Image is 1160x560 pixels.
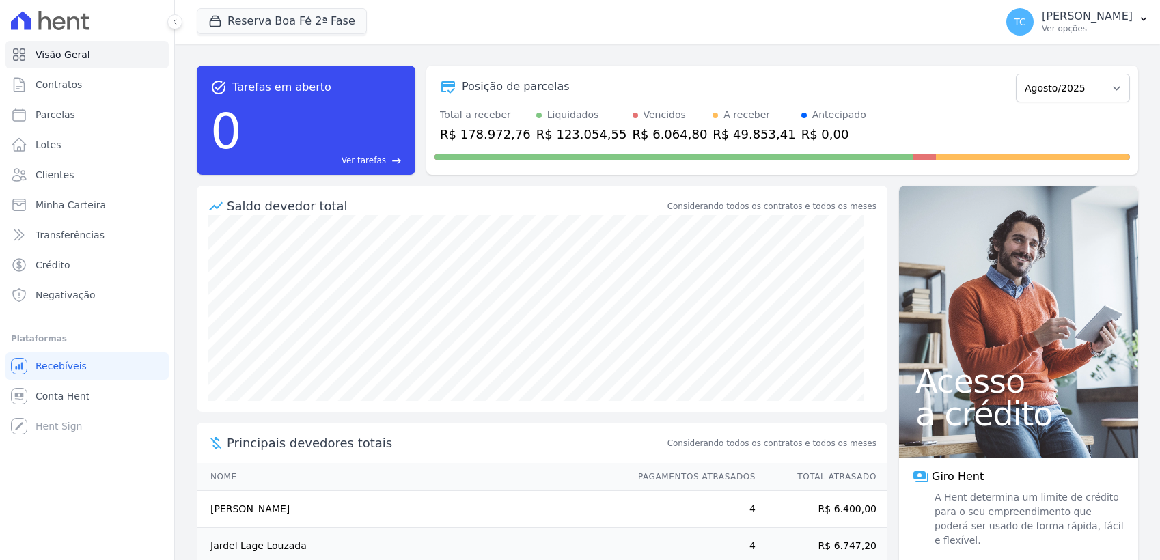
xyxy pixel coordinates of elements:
[5,191,169,219] a: Minha Carteira
[5,71,169,98] a: Contratos
[633,125,708,143] div: R$ 6.064,80
[227,434,665,452] span: Principais devedores totais
[36,138,61,152] span: Lotes
[36,228,105,242] span: Transferências
[667,437,876,449] span: Considerando todos os contratos e todos os meses
[197,8,367,34] button: Reserva Boa Fé 2ª Fase
[995,3,1160,41] button: TC [PERSON_NAME] Ver opções
[5,161,169,188] a: Clientes
[210,96,242,167] div: 0
[547,108,599,122] div: Liquidados
[1042,10,1133,23] p: [PERSON_NAME]
[5,101,169,128] a: Parcelas
[723,108,770,122] div: A receber
[227,197,665,215] div: Saldo devedor total
[11,331,163,347] div: Plataformas
[801,125,866,143] div: R$ 0,00
[342,154,386,167] span: Ver tarefas
[5,352,169,380] a: Recebíveis
[440,125,531,143] div: R$ 178.972,76
[5,382,169,410] a: Conta Hent
[915,365,1122,397] span: Acesso
[915,397,1122,430] span: a crédito
[462,79,570,95] div: Posição de parcelas
[247,154,402,167] a: Ver tarefas east
[197,463,625,491] th: Nome
[756,491,887,528] td: R$ 6.400,00
[5,41,169,68] a: Visão Geral
[197,491,625,528] td: [PERSON_NAME]
[232,79,331,96] span: Tarefas em aberto
[1042,23,1133,34] p: Ver opções
[756,463,887,491] th: Total Atrasado
[391,156,402,166] span: east
[667,200,876,212] div: Considerando todos os contratos e todos os meses
[5,221,169,249] a: Transferências
[210,79,227,96] span: task_alt
[440,108,531,122] div: Total a receber
[36,78,82,92] span: Contratos
[36,359,87,373] span: Recebíveis
[36,108,75,122] span: Parcelas
[625,463,756,491] th: Pagamentos Atrasados
[5,281,169,309] a: Negativação
[36,258,70,272] span: Crédito
[713,125,795,143] div: R$ 49.853,41
[36,48,90,61] span: Visão Geral
[5,251,169,279] a: Crédito
[932,468,984,485] span: Giro Hent
[932,490,1124,548] span: A Hent determina um limite de crédito para o seu empreendimento que poderá ser usado de forma ráp...
[625,491,756,528] td: 4
[36,168,74,182] span: Clientes
[36,198,106,212] span: Minha Carteira
[812,108,866,122] div: Antecipado
[644,108,686,122] div: Vencidos
[36,288,96,302] span: Negativação
[1014,17,1026,27] span: TC
[5,131,169,158] a: Lotes
[536,125,627,143] div: R$ 123.054,55
[36,389,89,403] span: Conta Hent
